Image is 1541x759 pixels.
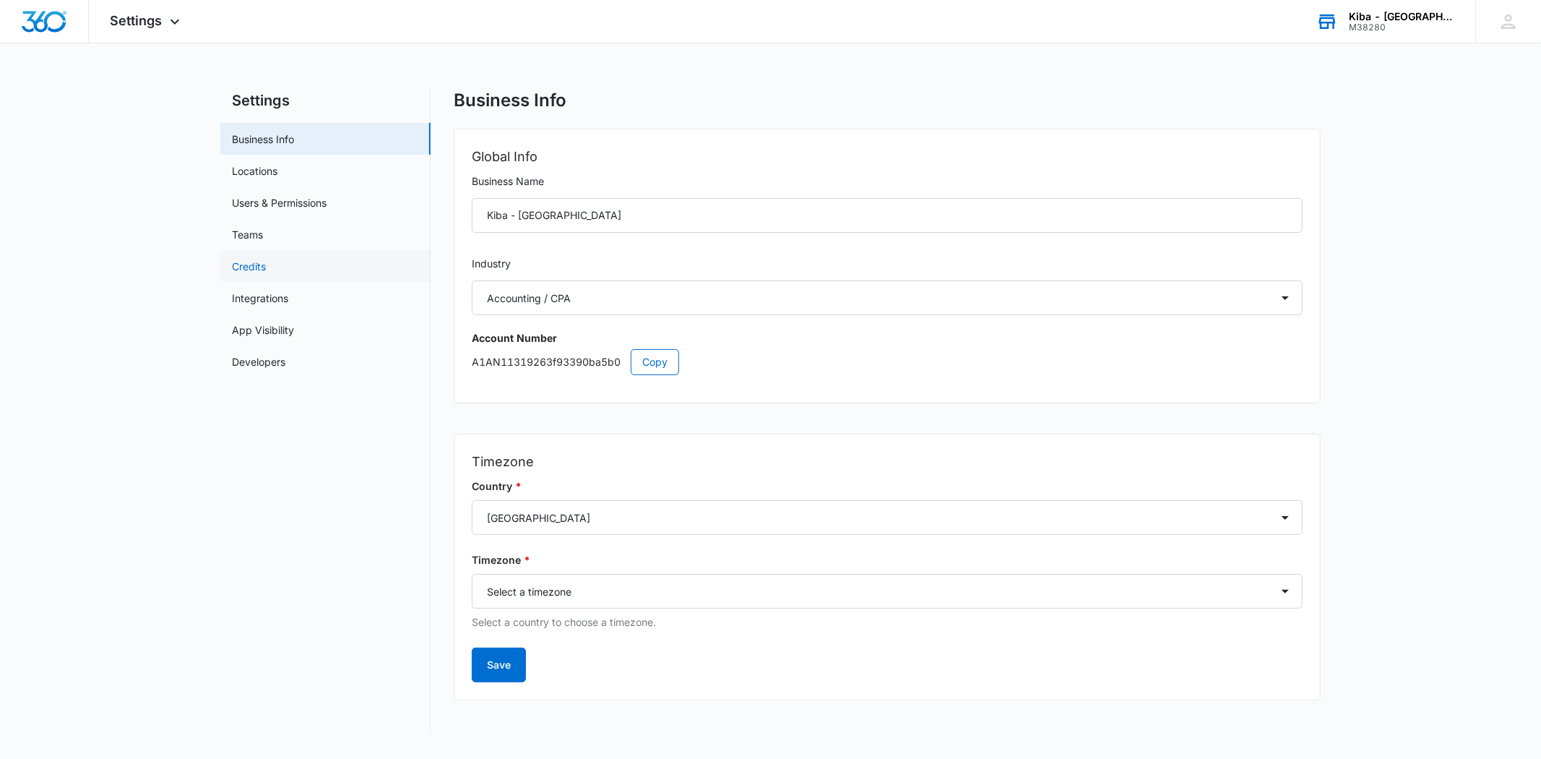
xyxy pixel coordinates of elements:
[642,354,668,370] span: Copy
[1349,11,1454,22] div: account name
[472,614,1303,630] p: Select a country to choose a timezone.
[232,259,266,274] a: Credits
[232,195,327,210] a: Users & Permissions
[1349,22,1454,33] div: account id
[232,227,263,242] a: Teams
[472,349,1303,375] p: A1AN11319263f93390ba5b0
[472,552,1303,568] label: Timezone
[232,291,288,306] a: Integrations
[472,452,1303,472] h2: Timezone
[631,349,679,375] button: Copy
[472,173,1303,189] label: Business Name
[220,90,431,111] h2: Settings
[472,332,557,344] strong: Account Number
[472,256,1303,272] label: Industry
[111,13,163,28] span: Settings
[232,322,294,338] a: App Visibility
[472,147,1303,167] h2: Global Info
[232,132,294,147] a: Business Info
[454,90,566,111] h1: Business Info
[472,648,526,682] button: Save
[472,479,1303,494] label: Country
[232,354,285,369] a: Developers
[232,163,277,179] a: Locations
